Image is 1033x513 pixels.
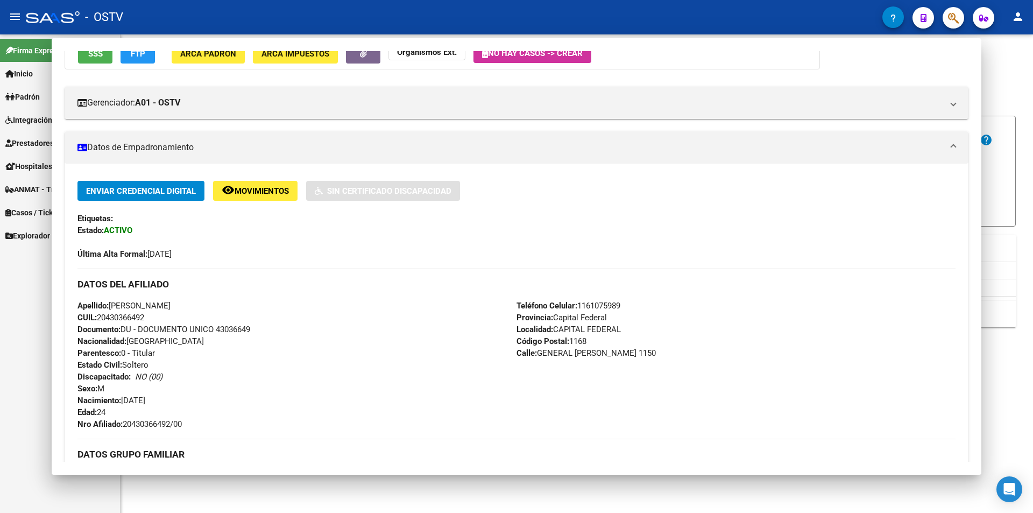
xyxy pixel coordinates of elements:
button: FTP [121,44,155,64]
strong: Edad: [77,407,97,417]
span: SSS [88,49,103,59]
strong: Provincia: [516,313,553,322]
mat-expansion-panel-header: Gerenciador:A01 - OSTV [65,87,968,119]
span: [DATE] [77,396,145,405]
span: Soltero [77,360,148,370]
mat-icon: help [980,133,993,146]
span: 24 [77,407,105,417]
strong: Discapacitado: [77,372,131,382]
span: ARCA Impuestos [261,49,329,59]
strong: Estado Civil: [77,360,122,370]
strong: Parentesco: [77,348,121,358]
span: 0 - Titular [77,348,155,358]
mat-expansion-panel-header: Datos de Empadronamiento [65,131,968,164]
button: Movimientos [213,181,298,201]
span: FTP [131,49,145,59]
h3: DATOS GRUPO FAMILIAR [77,448,956,460]
span: Inicio [5,68,33,80]
span: ARCA Padrón [180,49,236,59]
strong: Nro Afiliado: [77,419,123,429]
strong: Etiquetas: [77,214,113,223]
strong: A01 - OSTV [135,96,180,109]
strong: Estado: [77,226,104,235]
span: CAPITAL FEDERAL [516,325,621,334]
span: GENERAL [PERSON_NAME] 1150 [516,348,656,358]
button: Enviar Credencial Digital [77,181,204,201]
div: Open Intercom Messenger [996,476,1022,502]
mat-panel-title: Datos de Empadronamiento [77,141,943,154]
span: [DATE] [77,249,172,259]
strong: Apellido: [77,301,109,311]
strong: Nacimiento: [77,396,121,405]
span: Firma Express [5,45,61,57]
button: ARCA Padrón [172,44,245,64]
span: M [77,384,104,393]
span: DU - DOCUMENTO UNICO 43036649 [77,325,250,334]
mat-icon: person [1011,10,1024,23]
strong: Teléfono Celular: [516,301,577,311]
span: Hospitales Públicos [5,160,83,172]
button: ARCA Impuestos [253,44,338,64]
button: Sin Certificado Discapacidad [306,181,460,201]
strong: Localidad: [516,325,553,334]
span: Padrón [5,91,40,103]
button: Organismos Ext. [388,44,465,60]
span: - OSTV [85,5,123,29]
span: Movimientos [235,186,289,196]
strong: Última Alta Formal: [77,249,147,259]
span: Prestadores / Proveedores [5,137,103,149]
span: 1161075989 [516,301,620,311]
button: SSS [78,44,112,64]
strong: Calle: [516,348,537,358]
mat-icon: remove_red_eye [222,184,235,196]
strong: Documento: [77,325,121,334]
span: No hay casos -> Crear [482,48,583,58]
span: Capital Federal [516,313,607,322]
i: NO (00) [135,372,162,382]
mat-panel-title: Gerenciador: [77,96,943,109]
span: 20430366492/00 [77,419,182,429]
span: 20430366492 [77,313,144,322]
strong: Código Postal: [516,336,569,346]
strong: Nacionalidad: [77,336,126,346]
span: Casos / Tickets [5,207,63,219]
strong: CUIL: [77,313,97,322]
h3: DATOS DEL AFILIADO [77,278,956,290]
mat-icon: menu [9,10,22,23]
span: Integración (discapacidad) [5,114,105,126]
span: 1168 [516,336,586,346]
button: No hay casos -> Crear [473,44,591,63]
strong: Organismos Ext. [397,47,457,57]
span: ANMAT - Trazabilidad [5,184,90,195]
span: [PERSON_NAME] [77,301,171,311]
strong: ACTIVO [104,226,132,235]
span: [GEOGRAPHIC_DATA] [77,336,204,346]
strong: Sexo: [77,384,97,393]
span: Sin Certificado Discapacidad [327,186,451,196]
span: Explorador de Archivos [5,230,91,242]
span: Enviar Credencial Digital [86,186,196,196]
